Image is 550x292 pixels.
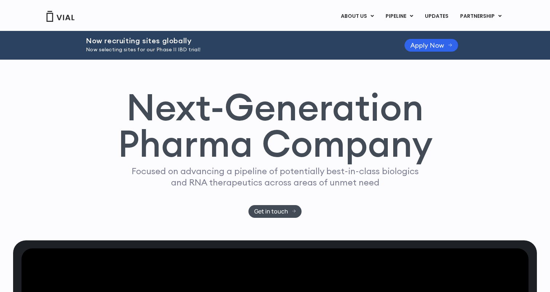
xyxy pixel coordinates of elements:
img: Vial Logo [46,11,75,22]
a: Apply Now [404,39,458,52]
p: Now selecting sites for our Phase II IBD trial! [86,46,386,54]
p: Focused on advancing a pipeline of potentially best-in-class biologics and RNA therapeutics acros... [128,165,422,188]
a: PIPELINEMenu Toggle [380,10,419,23]
h2: Now recruiting sites globally [86,37,386,45]
a: PARTNERSHIPMenu Toggle [454,10,507,23]
a: UPDATES [419,10,454,23]
a: Get in touch [248,205,302,218]
a: ABOUT USMenu Toggle [335,10,379,23]
span: Get in touch [254,209,288,214]
h1: Next-Generation Pharma Company [117,89,433,162]
span: Apply Now [410,43,444,48]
